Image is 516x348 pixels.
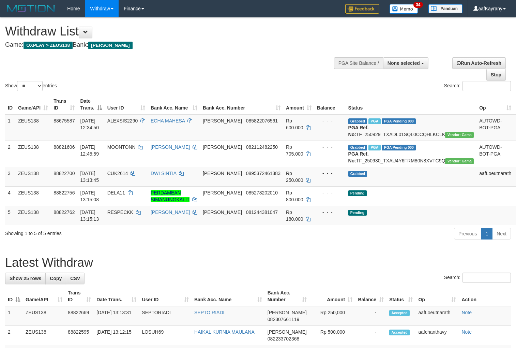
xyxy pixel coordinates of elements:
a: Run Auto-Refresh [452,57,506,69]
td: aafLoeutnarath [476,167,514,186]
a: HAIKAL KURNIA MAULANA [194,329,255,335]
th: Bank Acc. Number: activate to sort column ascending [200,95,283,114]
img: MOTION_logo.png [5,3,57,14]
td: AUTOWD-BOT-PGA [476,114,514,141]
td: [DATE] 13:13:31 [94,306,139,326]
a: Show 25 rows [5,273,46,284]
th: ID [5,95,15,114]
td: TF_250929_TXADL01SQL0CCQHLKCLK [346,114,477,141]
th: Bank Acc. Name: activate to sort column ascending [192,287,265,306]
label: Search: [444,81,511,91]
td: 88822669 [65,306,94,326]
td: - [355,306,386,326]
td: ZEUS138 [15,141,51,167]
span: [PERSON_NAME] [203,144,242,150]
td: ZEUS138 [23,306,65,326]
span: Copy 0895372461383 to clipboard [246,171,280,176]
a: Stop [486,69,506,81]
a: CSV [66,273,85,284]
input: Search: [462,81,511,91]
td: 5 [5,206,15,225]
span: [DATE] 12:34:50 [80,118,99,130]
span: [PERSON_NAME] [88,42,132,49]
b: PGA Ref. No: [348,125,369,137]
a: Previous [454,228,481,240]
span: Grabbed [348,171,367,177]
span: [PERSON_NAME] [203,190,242,195]
span: [PERSON_NAME] [203,209,242,215]
td: LOSUH69 [139,326,192,345]
label: Search: [444,273,511,283]
span: Copy 082233702368 to clipboard [268,336,299,342]
span: Grabbed [348,145,367,150]
span: 88822700 [54,171,75,176]
span: ALEXSIS2290 [107,118,138,124]
span: Marked by aafpengsreynich [368,145,380,150]
a: Copy [45,273,66,284]
span: [PERSON_NAME] [268,310,307,315]
td: 88822595 [65,326,94,345]
th: Status: activate to sort column ascending [386,287,415,306]
th: ID: activate to sort column descending [5,287,23,306]
a: SEPTO RIADI [194,310,224,315]
span: [PERSON_NAME] [268,329,307,335]
a: 1 [481,228,492,240]
td: 3 [5,167,15,186]
select: Showentries [17,81,43,91]
span: Copy 082112482250 to clipboard [246,144,278,150]
button: None selected [383,57,428,69]
th: Bank Acc. Number: activate to sort column ascending [265,287,309,306]
div: Showing 1 to 5 of 5 entries [5,227,210,237]
th: Op: activate to sort column ascending [476,95,514,114]
span: Copy 085822076561 to clipboard [246,118,278,124]
span: Rp 180.000 [286,209,303,222]
span: Accepted [389,310,410,316]
label: Show entries [5,81,57,91]
th: Date Trans.: activate to sort column ascending [94,287,139,306]
td: Rp 250,000 [309,306,355,326]
td: TF_250930_TXAU4Y6FRM80N8XVTC9Q [346,141,477,167]
img: Button%20Memo.svg [390,4,418,14]
span: Pending [348,190,367,196]
td: aafLoeutnarath [415,306,459,326]
span: MOONTONN [107,144,136,150]
th: Status [346,95,477,114]
span: Grabbed [348,118,367,124]
th: Game/API: activate to sort column ascending [23,287,65,306]
td: 2 [5,141,15,167]
img: Feedback.jpg [345,4,379,14]
span: 88822756 [54,190,75,195]
td: 4 [5,186,15,206]
a: PERDAMEAN SIMANUNGKALIT [151,190,189,202]
td: AUTOWD-BOT-PGA [476,141,514,167]
td: Rp 500,000 [309,326,355,345]
div: - - - [317,189,343,196]
span: OXPLAY > ZEUS138 [24,42,73,49]
span: None selected [388,60,420,66]
th: Balance: activate to sort column ascending [355,287,386,306]
span: Show 25 rows [10,276,41,281]
span: CUK2614 [107,171,128,176]
span: Pending [348,210,367,216]
div: - - - [317,117,343,124]
span: Copy 085278202010 to clipboard [246,190,278,195]
span: 88675587 [54,118,75,124]
span: Copy 081244381047 to clipboard [246,209,278,215]
th: Trans ID: activate to sort column ascending [51,95,77,114]
span: [DATE] 12:45:59 [80,144,99,157]
th: Amount: activate to sort column ascending [283,95,314,114]
th: Bank Acc. Name: activate to sort column ascending [148,95,200,114]
th: Balance [314,95,346,114]
span: Copy [50,276,62,281]
td: ZEUS138 [15,206,51,225]
div: - - - [317,209,343,216]
th: Date Trans.: activate to sort column descending [77,95,104,114]
th: Game/API: activate to sort column ascending [15,95,51,114]
span: Rp 600.000 [286,118,303,130]
input: Search: [462,273,511,283]
th: User ID: activate to sort column ascending [139,287,192,306]
th: Action [459,287,511,306]
span: Vendor URL: https://trx31.1velocity.biz [445,132,474,138]
td: SEPTORIADI [139,306,192,326]
a: DWI SINTIA [151,171,176,176]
